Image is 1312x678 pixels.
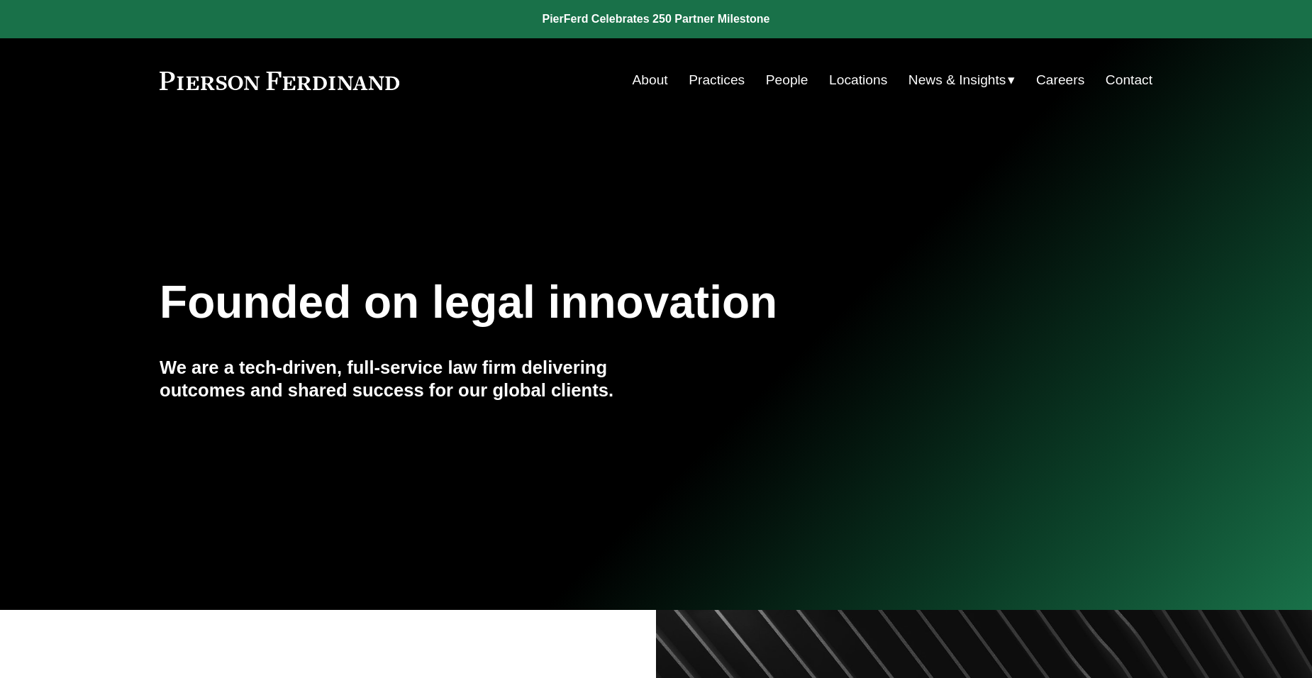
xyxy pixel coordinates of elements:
h4: We are a tech-driven, full-service law firm delivering outcomes and shared success for our global... [160,356,656,402]
a: Careers [1036,67,1084,94]
h1: Founded on legal innovation [160,277,987,328]
a: Contact [1106,67,1152,94]
a: Locations [829,67,887,94]
a: Practices [689,67,745,94]
span: News & Insights [908,68,1006,93]
a: About [633,67,668,94]
a: folder dropdown [908,67,1016,94]
a: People [766,67,808,94]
